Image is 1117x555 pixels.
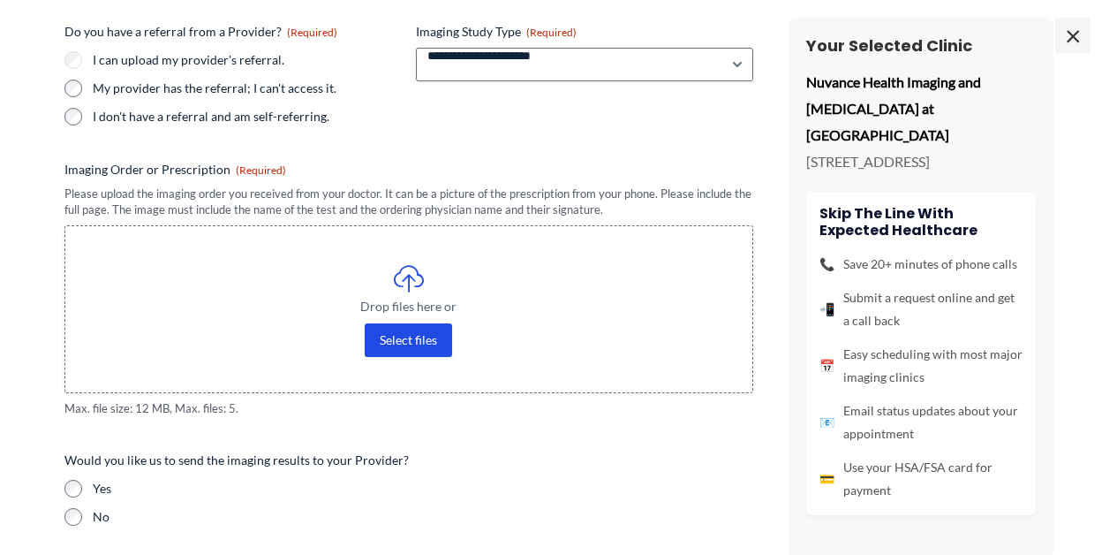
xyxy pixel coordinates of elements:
span: (Required) [287,26,337,39]
span: (Required) [526,26,577,39]
li: Email status updates about your appointment [819,399,1023,445]
li: Save 20+ minutes of phone calls [819,253,1023,276]
li: Easy scheduling with most major imaging clinics [819,343,1023,389]
span: × [1055,18,1091,53]
span: Max. file size: 12 MB, Max. files: 5. [64,400,753,417]
label: No [93,508,753,526]
span: 📲 [819,298,834,321]
div: Please upload the imaging order you received from your doctor. It can be a picture of the prescri... [64,186,753,218]
label: Yes [93,480,753,498]
p: [STREET_ADDRESS] [806,148,1036,175]
span: 📧 [819,411,834,434]
label: Imaging Order or Prescription [64,161,753,179]
span: (Required) [236,163,286,177]
span: Drop files here or [101,300,717,313]
span: 📞 [819,253,834,276]
li: Submit a request online and get a call back [819,286,1023,332]
h3: Your Selected Clinic [806,35,1036,56]
label: I don't have a referral and am self-referring. [93,108,402,125]
legend: Would you like us to send the imaging results to your Provider? [64,452,409,469]
label: I can upload my provider's referral. [93,51,402,69]
span: 📅 [819,354,834,377]
legend: Do you have a referral from a Provider? [64,23,337,41]
p: Nuvance Health Imaging and [MEDICAL_DATA] at [GEOGRAPHIC_DATA] [806,69,1036,148]
li: Use your HSA/FSA card for payment [819,456,1023,502]
span: 💳 [819,468,834,490]
label: My provider has the referral; I can't access it. [93,80,402,97]
label: Imaging Study Type [416,23,753,41]
h4: Skip the line with Expected Healthcare [819,205,1023,239]
button: select files, imaging order or prescription(required) [365,323,452,357]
